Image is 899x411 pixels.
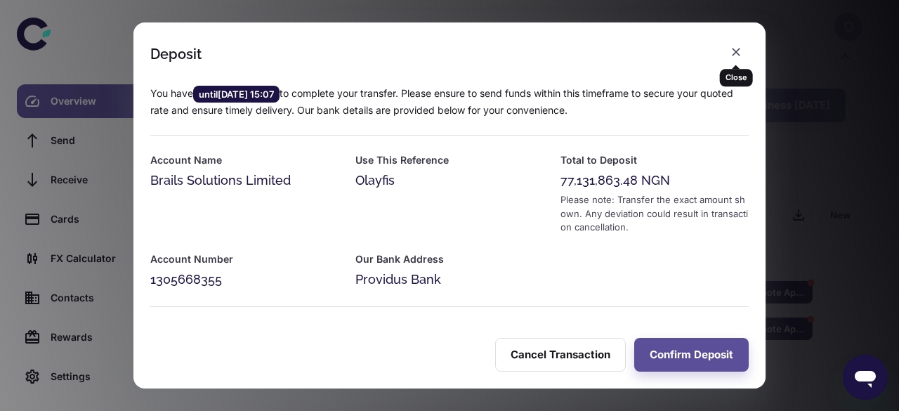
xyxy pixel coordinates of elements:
[150,152,339,168] h6: Account Name
[720,69,753,86] div: Close
[150,270,339,289] div: 1305668355
[560,171,749,190] div: 77,131,863.48 NGN
[355,270,544,289] div: Providus Bank
[150,171,339,190] div: Brails Solutions Limited
[634,338,749,372] button: Confirm Deposit
[355,152,544,168] h6: Use This Reference
[355,171,544,190] div: Olayfis
[150,252,339,267] h6: Account Number
[150,86,749,118] p: You have to complete your transfer. Please ensure to send funds within this timeframe to secure y...
[843,355,888,400] iframe: Button to launch messaging window
[355,252,544,267] h6: Our Bank Address
[495,338,626,372] button: Cancel Transaction
[560,152,749,168] h6: Total to Deposit
[560,193,749,235] div: Please note: Transfer the exact amount shown. Any deviation could result in transaction cancellat...
[193,87,280,101] span: until [DATE] 15:07
[150,46,202,63] div: Deposit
